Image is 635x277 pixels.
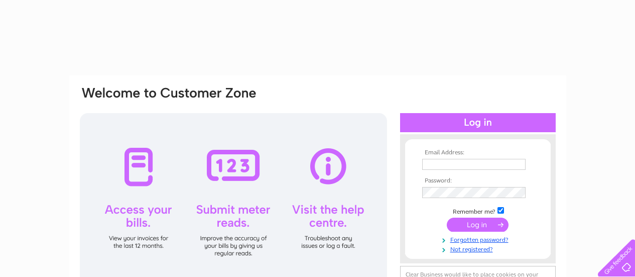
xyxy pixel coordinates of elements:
input: Submit [447,218,509,232]
a: Forgotten password? [422,234,536,244]
td: Remember me? [420,206,536,216]
a: Not registered? [422,244,536,253]
th: Password: [420,177,536,184]
th: Email Address: [420,149,536,156]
